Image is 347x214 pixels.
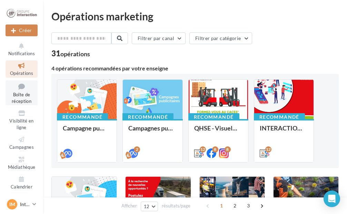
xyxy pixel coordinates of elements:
button: Filtrer par catégorie [189,32,252,44]
button: Notifications [6,41,38,58]
a: Campagnes [6,134,38,151]
div: QHSE - Visuels campagnes siège [194,125,242,138]
div: Recommandé [188,113,239,121]
span: 2 [229,200,240,211]
div: 8 [225,146,231,153]
div: Open Intercom Messenger [324,191,340,207]
span: 1 [216,200,227,211]
span: IM [9,201,15,208]
span: Boîte de réception [12,92,31,104]
span: Afficher [121,203,137,209]
div: Nouvelle campagne [6,25,38,36]
div: 12 [200,146,206,153]
span: Visibilité en ligne [9,118,33,130]
div: Opérations marketing [51,11,339,21]
span: Calendrier [11,184,32,189]
button: 12 [141,202,158,211]
span: Médiathèque [8,164,36,170]
button: Filtrer par canal [132,32,186,44]
a: Boîte de réception [6,80,38,106]
div: Recommandé [57,113,108,121]
div: 8 [212,146,218,153]
a: Visibilité en ligne [6,108,38,132]
a: Opérations [6,60,38,77]
a: IM Interaction MONTAIGU [6,198,38,211]
div: Campagne publicitaire saisonniers [63,125,111,138]
div: INTERACTION - 12 semaines de publication [260,125,308,138]
div: 31 [51,50,90,57]
p: Interaction MONTAIGU [20,201,30,208]
span: Notifications [8,51,35,56]
div: opérations [60,51,90,57]
span: Campagnes [9,144,34,150]
div: 2 [134,146,140,153]
div: 12 [265,146,271,153]
button: Créer [6,25,38,36]
div: Recommandé [122,113,173,121]
div: 4 opérations recommandées par votre enseigne [51,66,339,71]
span: 12 [144,204,150,209]
a: Calendrier [6,174,38,191]
div: Campagnes publicitaires [128,125,177,138]
span: Opérations [10,70,33,76]
span: 3 [243,200,254,211]
span: résultats/page [162,203,190,209]
a: Médiathèque [6,154,38,171]
div: Recommandé [254,113,305,121]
